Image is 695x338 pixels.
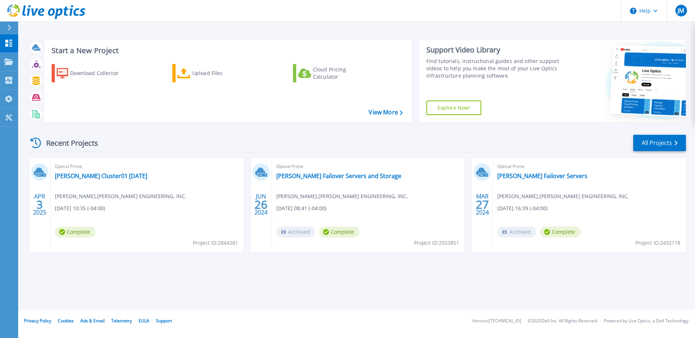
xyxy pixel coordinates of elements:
div: Download Collector [70,66,128,80]
a: EULA [138,318,149,324]
a: Upload Files [172,64,253,82]
span: 26 [254,201,268,208]
span: [DATE] 10:35 (-04:00) [55,204,105,212]
div: Cloud Pricing Calculator [313,66,371,80]
span: JM [678,8,684,13]
a: Explore Now! [426,101,482,115]
span: Archived [276,227,315,237]
div: Upload Files [192,66,250,80]
div: Support Video Library [426,45,562,55]
h3: Start a New Project [52,47,402,55]
span: Complete [55,227,96,237]
div: JUN 2024 [254,191,268,218]
span: [PERSON_NAME] , [PERSON_NAME] ENGINEERING, INC, [497,192,629,200]
li: Version: [TECHNICAL_ID] [472,319,521,323]
span: Project ID: 2553851 [414,239,459,247]
div: APR 2025 [33,191,47,218]
span: Optical Prime [497,162,682,170]
span: Complete [319,227,359,237]
span: [DATE] 08:41 (-04:00) [276,204,326,212]
div: MAR 2024 [475,191,489,218]
span: 27 [476,201,489,208]
a: Telemetry [111,318,132,324]
a: Ads & Email [80,318,105,324]
span: Project ID: 2432118 [635,239,680,247]
span: [PERSON_NAME] , [PERSON_NAME] ENGINEERING, INC, [55,192,186,200]
a: All Projects [633,135,686,151]
a: [PERSON_NAME] Failover Servers and Storage [276,172,401,180]
a: View More [369,109,402,116]
a: Support [156,318,172,324]
a: Download Collector [52,64,133,82]
span: Optical Prime [276,162,461,170]
span: Project ID: 2844381 [193,239,238,247]
span: Complete [540,227,580,237]
a: Cookies [58,318,74,324]
li: © 2025 Dell Inc. All Rights Reserved [528,319,597,323]
span: [DATE] 16:39 (-04:00) [497,204,547,212]
div: Recent Projects [28,134,108,152]
a: Privacy Policy [24,318,51,324]
span: Archived [497,227,536,237]
a: [PERSON_NAME] Failover Servers [497,172,587,180]
a: [PERSON_NAME] Cluster01 [DATE] [55,172,147,180]
span: 3 [36,201,43,208]
a: Cloud Pricing Calculator [293,64,374,82]
li: Powered by Live Optics, a Dell Technology [604,319,688,323]
div: Find tutorials, instructional guides and other support videos to help you make the most of your L... [426,58,562,79]
span: Optical Prime [55,162,239,170]
span: [PERSON_NAME] , [PERSON_NAME] ENGINEERING, INC, [276,192,408,200]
